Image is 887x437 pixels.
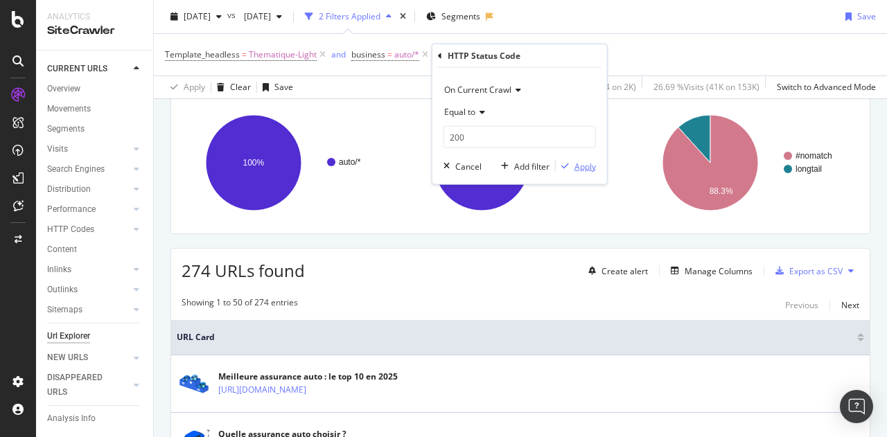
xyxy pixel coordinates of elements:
text: 100% [243,158,265,168]
span: auto/* [394,45,419,64]
div: Analysis Info [47,411,96,426]
span: = [242,48,247,60]
button: Add filter [495,159,550,173]
a: Inlinks [47,262,130,277]
text: 88.3% [709,186,732,196]
button: Apply [556,159,596,173]
span: Segments [441,10,480,22]
div: Next [841,299,859,311]
span: On Current Crawl [444,84,511,96]
text: longtail [796,164,822,174]
div: and [331,48,346,60]
div: Cancel [455,160,482,172]
span: 2025 Aug. 25th [184,10,211,22]
svg: A chart. [410,102,627,223]
button: [DATE] [165,6,227,28]
div: Showing 1 to 50 of 274 entries [182,296,298,313]
a: Search Engines [47,162,130,177]
div: Clear [230,81,251,93]
div: Previous [785,299,818,311]
div: 2 Filters Applied [319,10,380,22]
div: DISAPPEARED URLS [47,371,117,400]
span: business [351,48,385,60]
div: Add filter [514,160,550,172]
a: Sitemaps [47,303,130,317]
a: Overview [47,82,143,96]
img: main image [177,371,211,396]
div: Open Intercom Messenger [840,390,873,423]
div: Meilleure assurance auto : le top 10 en 2025 [218,371,398,383]
button: [DATE] [238,6,288,28]
a: [URL][DOMAIN_NAME] [218,383,306,397]
span: 274 URLs found [182,259,305,282]
button: 2 Filters Applied [299,6,397,28]
a: NEW URLS [47,350,130,365]
a: CURRENT URLS [47,62,130,76]
div: Search Engines [47,162,105,177]
div: HTTP Codes [47,222,94,237]
a: DISAPPEARED URLS [47,371,130,400]
a: Movements [47,102,143,116]
button: Clear [211,76,251,98]
a: Distribution [47,182,130,197]
button: and [331,48,346,61]
div: SiteCrawler [47,23,142,39]
span: URL Card [177,331,854,344]
button: Next [841,296,859,313]
div: Performance [47,202,96,217]
span: = [387,48,392,60]
div: Save [857,10,876,22]
div: Sitemaps [47,303,82,317]
span: 2024 Aug. 26th [238,10,271,22]
a: Analysis Info [47,411,143,426]
button: Previous [785,296,818,313]
div: Analytics [47,11,142,23]
button: Cancel [438,159,482,173]
div: 26.69 % Visits ( 41K on 153K ) [653,81,759,93]
button: Create alert [583,260,648,282]
button: Switch to Advanced Mode [771,76,876,98]
span: vs [227,9,238,21]
div: Visits [47,142,68,157]
button: Save [257,76,293,98]
div: Segments [47,122,85,136]
div: Switch to Advanced Mode [777,81,876,93]
div: HTTP Status Code [448,50,520,62]
div: Save [274,81,293,93]
div: Inlinks [47,262,71,277]
button: Save [840,6,876,28]
div: times [397,10,409,24]
div: Export as CSV [789,265,843,277]
div: Content [47,242,77,257]
svg: A chart. [638,102,856,223]
span: Template_headless [165,48,240,60]
div: Apply [184,81,205,93]
a: Url Explorer [47,329,143,344]
div: Manage Columns [685,265,753,277]
a: Visits [47,142,130,157]
div: Create alert [601,265,648,277]
div: CURRENT URLS [47,62,107,76]
a: Content [47,242,143,257]
div: Outlinks [47,283,78,297]
div: NEW URLS [47,350,88,365]
div: Apply [574,160,596,172]
a: Outlinks [47,283,130,297]
a: Segments [47,122,143,136]
text: #nomatch [796,151,832,161]
button: Export as CSV [770,260,843,282]
text: auto/* [339,157,361,167]
button: Segments [421,6,486,28]
a: Performance [47,202,130,217]
div: Overview [47,82,80,96]
button: Manage Columns [665,262,753,279]
span: Equal to [444,106,475,118]
a: HTTP Codes [47,222,130,237]
button: Apply [165,76,205,98]
div: Distribution [47,182,91,197]
span: Thematique-Light [249,45,317,64]
svg: A chart. [182,102,399,223]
